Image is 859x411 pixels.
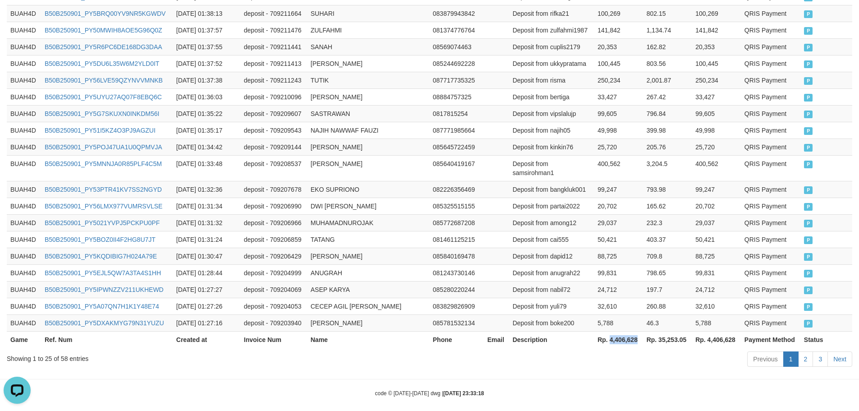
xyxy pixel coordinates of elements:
[173,139,240,155] td: [DATE] 01:34:42
[804,203,813,211] span: PAID
[804,127,813,135] span: PAID
[307,22,429,38] td: ZULFAHMI
[509,22,594,38] td: Deposit from zulfahmi1987
[594,72,643,88] td: 250,234
[692,331,741,348] th: Rp. 4,406,628
[741,72,800,88] td: QRIS Payment
[692,155,741,181] td: 400,562
[509,331,594,348] th: Description
[692,105,741,122] td: 99,605
[692,264,741,281] td: 99,831
[594,105,643,122] td: 99,605
[429,38,484,55] td: 08569074463
[240,231,307,248] td: deposit - 709206859
[173,155,240,181] td: [DATE] 01:33:48
[509,231,594,248] td: Deposit from cai555
[7,5,41,22] td: BUAH4D
[643,38,692,55] td: 162.82
[509,38,594,55] td: Deposit from cuplis2179
[594,55,643,72] td: 100,445
[240,88,307,105] td: deposit - 709210096
[741,281,800,298] td: QRIS Payment
[692,88,741,105] td: 33,427
[643,88,692,105] td: 267.42
[804,44,813,51] span: PAID
[173,5,240,22] td: [DATE] 01:38:13
[804,220,813,227] span: PAID
[45,286,164,293] a: B50B250901_PY5IPWNZZV211UKHEWD
[7,314,41,331] td: BUAH4D
[7,55,41,72] td: BUAH4D
[429,214,484,231] td: 085772687208
[307,139,429,155] td: [PERSON_NAME]
[643,22,692,38] td: 1,134.74
[741,198,800,214] td: QRIS Payment
[804,236,813,244] span: PAID
[240,314,307,331] td: deposit - 709203940
[240,298,307,314] td: deposit - 709204053
[7,214,41,231] td: BUAH4D
[509,281,594,298] td: Deposit from nabil72
[509,72,594,88] td: Deposit from risma
[594,214,643,231] td: 29,037
[509,122,594,139] td: Deposit from najih05
[741,331,800,348] th: Payment Method
[45,127,156,134] a: B50B250901_PY51I5KZ4O3PJ9AGZUI
[429,105,484,122] td: 0817815254
[307,314,429,331] td: [PERSON_NAME]
[429,88,484,105] td: 08884757325
[45,236,156,243] a: B50B250901_PY5BOZ0II4F2HG8U7JT
[692,22,741,38] td: 141,842
[643,264,692,281] td: 798.65
[240,38,307,55] td: deposit - 709211441
[45,10,165,17] a: B50B250901_PY5BRQ00YV9NR5KGWDV
[741,248,800,264] td: QRIS Payment
[804,286,813,294] span: PAID
[4,4,31,31] button: Open LiveChat chat widget
[509,5,594,22] td: Deposit from rifka21
[509,264,594,281] td: Deposit from anugrah22
[173,72,240,88] td: [DATE] 01:37:38
[741,264,800,281] td: QRIS Payment
[429,155,484,181] td: 085640419167
[173,331,240,348] th: Created at
[45,27,162,34] a: B50B250901_PY50MWIH8AOE5G96Q0Z
[429,248,484,264] td: 085840169478
[307,55,429,72] td: [PERSON_NAME]
[429,298,484,314] td: 083829826909
[7,105,41,122] td: BUAH4D
[429,331,484,348] th: Phone
[7,72,41,88] td: BUAH4D
[307,105,429,122] td: SASTRAWAN
[45,203,163,210] a: B50B250901_PY56LMX977VUMRSVLSE
[307,5,429,22] td: SUHARI
[741,181,800,198] td: QRIS Payment
[804,320,813,328] span: PAID
[692,55,741,72] td: 100,445
[307,181,429,198] td: EKO SUPRIONO
[45,110,159,117] a: B50B250901_PY5G7SKUXN0INKDM56I
[45,269,161,277] a: B50B250901_PY5EJL5QW7A3TA4S1HH
[7,122,41,139] td: BUAH4D
[741,314,800,331] td: QRIS Payment
[307,231,429,248] td: TATANG
[509,139,594,155] td: Deposit from kinkin76
[594,5,643,22] td: 100,269
[173,298,240,314] td: [DATE] 01:27:26
[643,72,692,88] td: 2,001.87
[240,331,307,348] th: Invoice Num
[804,270,813,277] span: PAID
[509,155,594,181] td: Deposit from samsirohman1
[804,253,813,261] span: PAID
[375,390,484,397] small: code © [DATE]-[DATE] dwg |
[594,281,643,298] td: 24,712
[692,298,741,314] td: 32,610
[643,181,692,198] td: 793.98
[741,122,800,139] td: QRIS Payment
[7,264,41,281] td: BUAH4D
[429,198,484,214] td: 085325515155
[804,94,813,102] span: PAID
[643,198,692,214] td: 165.62
[509,198,594,214] td: Deposit from partai2022
[429,264,484,281] td: 081243730146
